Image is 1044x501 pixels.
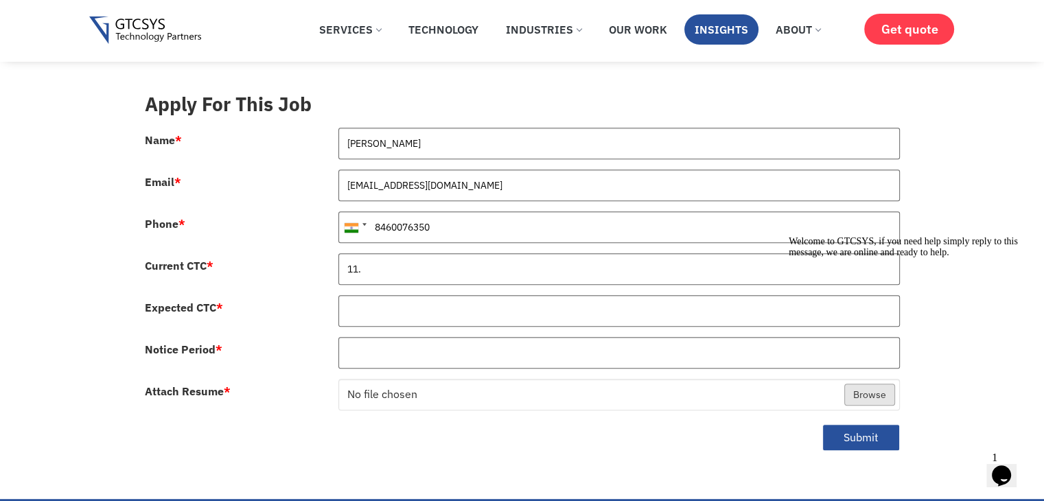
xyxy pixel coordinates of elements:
div: India (भारत): +91 [339,212,371,242]
a: Our Work [599,14,677,45]
a: About [765,14,831,45]
span: Welcome to GTCSYS, if you need help simply reply to this message, we are online and ready to help. [5,5,235,27]
a: Technology [398,14,489,45]
a: Services [309,14,391,45]
label: Current CTC [145,260,213,271]
a: Get quote [864,14,954,45]
iframe: chat widget [783,231,1030,439]
label: Expected CTC [145,302,223,313]
img: Gtcsys logo [89,16,201,45]
a: Industries [496,14,592,45]
label: Phone [145,218,185,229]
a: Insights [684,14,758,45]
label: Attach Resume [145,386,231,397]
iframe: chat widget [986,446,1030,487]
label: Name [145,135,182,145]
label: Email [145,176,181,187]
label: Notice Period [145,344,222,355]
h3: Apply For This Job [145,93,900,116]
input: 081234 56789 [338,211,900,243]
span: Get quote [881,22,938,36]
div: Welcome to GTCSYS, if you need help simply reply to this message, we are online and ready to help. [5,5,253,27]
